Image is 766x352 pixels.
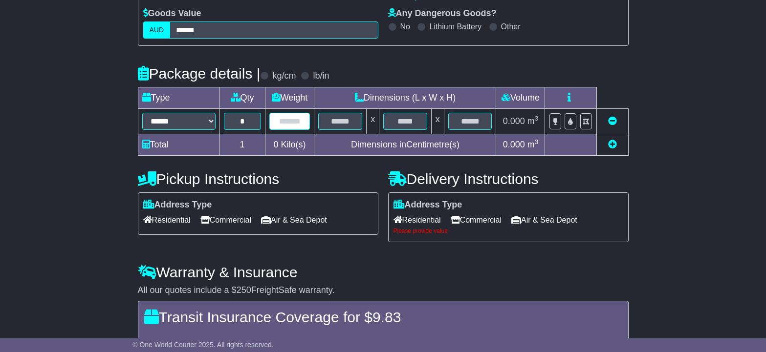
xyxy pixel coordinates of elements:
span: Residential [394,212,441,228]
span: Air & Sea Depot [511,212,577,228]
h4: Pickup Instructions [138,171,378,187]
td: Total [138,134,219,155]
td: x [367,108,379,134]
sup: 3 [535,138,539,145]
a: Remove this item [608,116,617,126]
td: x [431,108,444,134]
span: m [527,116,539,126]
span: Residential [143,212,191,228]
td: 1 [219,134,265,155]
label: lb/in [313,71,329,82]
span: Commercial [200,212,251,228]
td: Weight [265,87,314,108]
sup: 3 [535,115,539,122]
span: Commercial [451,212,502,228]
span: 0.000 [503,116,525,126]
label: Other [501,22,521,31]
td: Volume [496,87,545,108]
h4: Package details | [138,65,261,82]
label: No [400,22,410,31]
td: Dimensions in Centimetre(s) [314,134,496,155]
span: m [527,140,539,149]
label: Goods Value [143,8,201,19]
span: 9.83 [372,309,401,325]
div: All our quotes include a $ FreightSafe warranty. [138,285,629,296]
div: Please provide value [394,228,623,234]
label: Address Type [143,200,212,210]
td: Kilo(s) [265,134,314,155]
label: Address Type [394,200,462,210]
h4: Warranty & Insurance [138,264,629,280]
td: Type [138,87,219,108]
h4: Transit Insurance Coverage for $ [144,309,622,325]
label: Any Dangerous Goods? [388,8,497,19]
span: 250 [237,285,251,295]
td: Qty [219,87,265,108]
a: Add new item [608,140,617,149]
label: kg/cm [272,71,296,82]
label: AUD [143,21,171,39]
h4: Delivery Instructions [388,171,629,187]
span: 0 [273,140,278,149]
td: Dimensions (L x W x H) [314,87,496,108]
label: Lithium Battery [429,22,481,31]
span: 0.000 [503,140,525,149]
span: © One World Courier 2025. All rights reserved. [132,341,274,349]
span: Air & Sea Depot [261,212,327,228]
